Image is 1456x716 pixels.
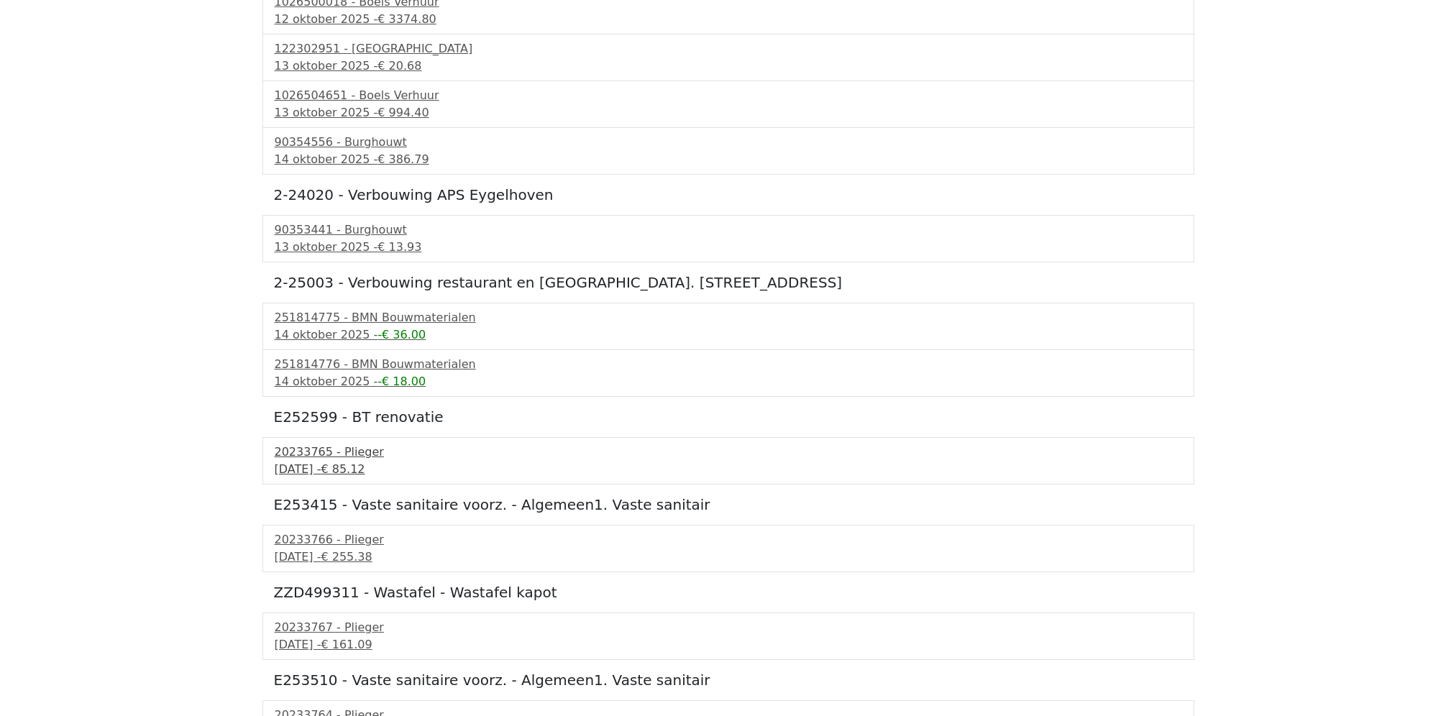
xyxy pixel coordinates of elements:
div: 12 oktober 2025 - [275,11,1182,28]
a: 122302951 - [GEOGRAPHIC_DATA]13 oktober 2025 -€ 20.68 [275,40,1182,75]
span: € 255.38 [321,550,372,564]
div: 14 oktober 2025 - [275,326,1182,344]
div: 13 oktober 2025 - [275,239,1182,256]
div: 20233766 - Plieger [275,531,1182,549]
span: € 85.12 [321,462,365,476]
h5: E253510 - Vaste sanitaire voorz. - Algemeen1. Vaste sanitair [274,671,1183,689]
h5: ZZD499311 - Wastafel - Wastafel kapot [274,584,1183,601]
div: 13 oktober 2025 - [275,58,1182,75]
h5: 2-25003 - Verbouwing restaurant en [GEOGRAPHIC_DATA]. [STREET_ADDRESS] [274,274,1183,291]
div: 20233765 - Plieger [275,444,1182,461]
div: 13 oktober 2025 - [275,104,1182,121]
div: 90353441 - Burghouwt [275,221,1182,239]
a: 251814776 - BMN Bouwmaterialen14 oktober 2025 --€ 18.00 [275,356,1182,390]
span: € 161.09 [321,638,372,651]
span: € 20.68 [377,59,421,73]
div: 14 oktober 2025 - [275,151,1182,168]
h5: 2-24020 - Verbouwing APS Eygelhoven [274,186,1183,203]
div: 251814775 - BMN Bouwmaterialen [275,309,1182,326]
a: 20233767 - Plieger[DATE] -€ 161.09 [275,619,1182,653]
span: -€ 36.00 [377,328,426,341]
span: € 386.79 [377,152,429,166]
div: 90354556 - Burghouwt [275,134,1182,151]
div: 20233767 - Plieger [275,619,1182,636]
div: 1026504651 - Boels Verhuur [275,87,1182,104]
a: 90354556 - Burghouwt14 oktober 2025 -€ 386.79 [275,134,1182,168]
h5: E253415 - Vaste sanitaire voorz. - Algemeen1. Vaste sanitair [274,496,1183,513]
span: -€ 18.00 [377,375,426,388]
div: 251814776 - BMN Bouwmaterialen [275,356,1182,373]
div: [DATE] - [275,636,1182,653]
div: 122302951 - [GEOGRAPHIC_DATA] [275,40,1182,58]
a: 90353441 - Burghouwt13 oktober 2025 -€ 13.93 [275,221,1182,256]
div: [DATE] - [275,461,1182,478]
a: 20233765 - Plieger[DATE] -€ 85.12 [275,444,1182,478]
span: € 994.40 [377,106,429,119]
div: [DATE] - [275,549,1182,566]
a: 1026504651 - Boels Verhuur13 oktober 2025 -€ 994.40 [275,87,1182,121]
a: 20233766 - Plieger[DATE] -€ 255.38 [275,531,1182,566]
div: 14 oktober 2025 - [275,373,1182,390]
h5: E252599 - BT renovatie [274,408,1183,426]
a: 251814775 - BMN Bouwmaterialen14 oktober 2025 --€ 36.00 [275,309,1182,344]
span: € 13.93 [377,240,421,254]
span: € 3374.80 [377,12,436,26]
